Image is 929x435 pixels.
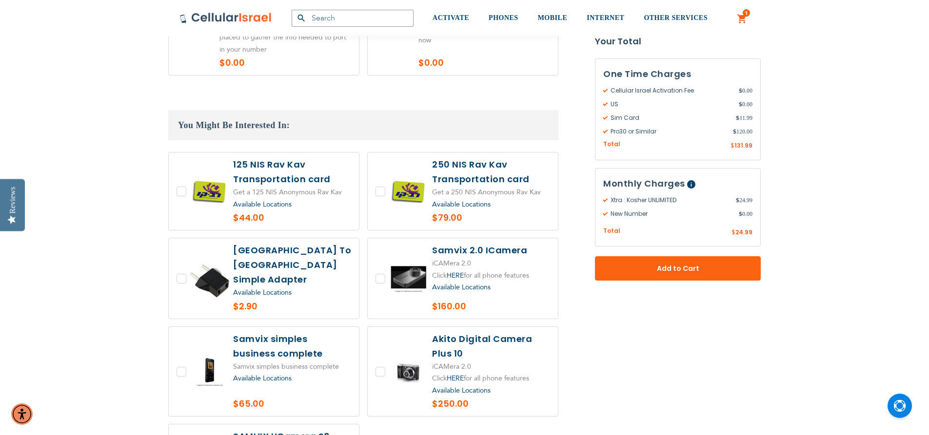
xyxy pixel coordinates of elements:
span: Xtra : Kosher UNLIMITED [603,196,736,205]
span: Total [603,140,620,149]
span: Help [687,180,695,189]
input: Search [292,10,414,27]
span: $ [739,86,742,95]
span: $ [736,196,739,205]
span: 120.00 [733,127,752,136]
a: Available Locations [432,283,491,292]
span: US [603,100,739,109]
span: PHONES [489,14,518,21]
span: MOBILE [538,14,568,21]
a: HERE [447,374,464,383]
span: 1 [745,9,748,17]
span: 0.00 [739,209,752,218]
span: Pro30 or Similar [603,127,733,136]
span: $ [733,127,736,136]
div: Reviews [8,187,17,213]
span: 24.99 [736,196,752,205]
span: New Number [603,209,739,218]
button: Add to Cart [595,256,761,281]
span: $ [739,209,742,218]
a: Available Locations [233,288,292,297]
div: Accessibility Menu [11,403,33,425]
span: $ [739,100,742,109]
a: 1 [737,13,748,25]
a: Available Locations [233,200,292,209]
span: Monthly Charges [603,177,685,189]
a: Available Locations [432,200,491,209]
span: Cellular Israel Activation Fee [603,86,739,95]
span: Sim Card [603,113,736,122]
span: ACTIVATE [433,14,469,21]
span: 0.00 [739,100,752,109]
h3: One Time Charges [603,67,752,81]
span: $ [736,113,739,122]
span: 11.99 [736,113,752,122]
span: 0.00 [739,86,752,95]
strong: Your Total [595,34,761,49]
span: You Might Be Interested In: [178,120,290,130]
a: Available Locations [432,386,491,395]
span: $ [731,142,734,151]
a: HERE [447,271,464,280]
span: $ [731,228,735,237]
a: Available Locations [233,374,292,383]
span: 24.99 [735,228,752,236]
img: Cellular Israel Logo [179,12,272,24]
span: OTHER SERVICES [644,14,708,21]
span: Add to Cart [627,264,729,274]
span: Total [603,227,620,236]
span: 131.99 [734,141,752,150]
span: INTERNET [587,14,624,21]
